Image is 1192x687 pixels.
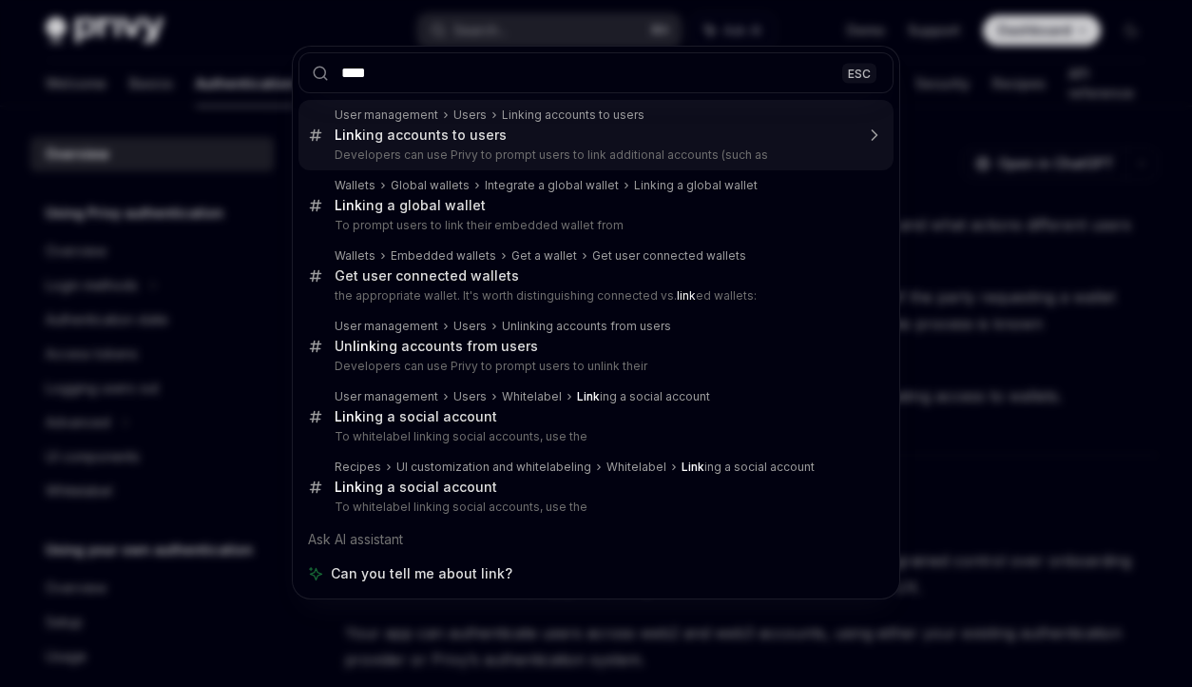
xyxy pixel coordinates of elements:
div: Get user connected wallets [335,267,519,285]
p: To whitelabel linking social accounts, use the [335,500,854,515]
div: Recipes [335,460,381,475]
div: Wallets [335,248,375,264]
div: Users [453,108,487,123]
div: Un ing accounts from users [335,338,538,355]
b: Link [335,408,362,424]
div: Get user connected wallets [592,248,746,264]
div: Linking a global wallet [634,178,758,193]
div: ing a social account [682,460,815,475]
div: ing a global wallet [335,197,486,214]
div: Ask AI assistant [298,522,894,557]
div: Get a wallet [511,248,577,264]
div: ing a social account [335,408,497,425]
div: Whitelabel [502,389,562,404]
p: Developers can use Privy to prompt users to link additional accounts (such as [335,147,854,163]
b: link [353,338,376,354]
b: Link [335,479,362,495]
div: Users [453,319,487,334]
b: Link [682,460,704,474]
div: ESC [842,63,876,83]
div: Integrate a global wallet [485,178,619,193]
div: Wallets [335,178,375,193]
div: ing accounts to users [335,127,507,144]
p: the appropriate wallet. It's worth distinguishing connected vs. ed wallets: [335,288,854,304]
div: Whitelabel [606,460,666,475]
b: Link [335,197,362,213]
div: UI customization and whitelabeling [396,460,591,475]
p: Developers can use Privy to prompt users to unlink their [335,359,854,374]
p: To whitelabel linking social accounts, use the [335,429,854,444]
div: Unlinking accounts from users [502,319,671,334]
b: Link [577,389,600,403]
div: ing a social account [335,479,497,496]
div: Global wallets [391,178,470,193]
div: User management [335,319,438,334]
div: Linking accounts to users [502,108,644,123]
div: ing a social account [577,389,710,404]
div: User management [335,108,438,123]
div: Embedded wallets [391,248,496,264]
p: To prompt users to link their embedded wallet from [335,218,854,233]
div: Users [453,389,487,404]
span: Can you tell me about link? [331,564,512,583]
div: User management [335,389,438,404]
b: link [677,288,696,303]
b: Link [335,127,362,143]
